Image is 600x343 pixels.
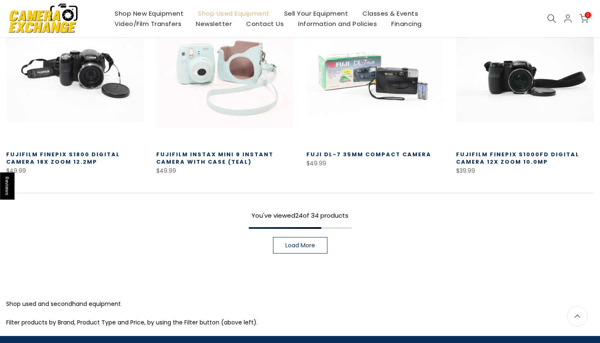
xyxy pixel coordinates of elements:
a: Fuji DL-7 35mm Compact Camera [306,150,431,158]
div: $49.99 [306,158,444,169]
a: Shop New Equipment [108,8,191,19]
a: Contact Us [239,19,291,29]
span: 24 [295,211,303,220]
a: Information and Policies [291,19,384,29]
a: Video/Film Transfers [108,19,189,29]
div: $49.99 [156,166,294,176]
a: Fujifilm Finepix S1800 Digital Camera 18x Zoom 12.2mp [6,150,120,166]
p: Shop used and secondhand equipment [6,299,594,309]
a: Shop Used Equipment [191,8,277,19]
a: Fujifilm Finepix S1000FD Digital Camera 12x Zoom 10.0mp [456,150,579,166]
div: $39.99 [456,166,594,176]
a: Load More [273,237,327,254]
a: Sell Your Equipment [277,8,355,19]
span: Load More [285,242,315,248]
a: Fujifilm Instax Mini 9 Instant Camera with Case (Teal) [156,150,273,166]
a: Newsletter [189,19,239,29]
a: Financing [384,19,429,29]
div: $49.99 [6,166,144,176]
span: 0 [585,12,591,18]
a: 0 [579,14,588,23]
a: Classes & Events [355,8,426,19]
p: Filter products by Brand, Product Type and Price, by using the Filter button (above left). [6,317,594,328]
a: Back to the top [567,306,588,327]
span: You've viewed of 34 products [252,211,348,220]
